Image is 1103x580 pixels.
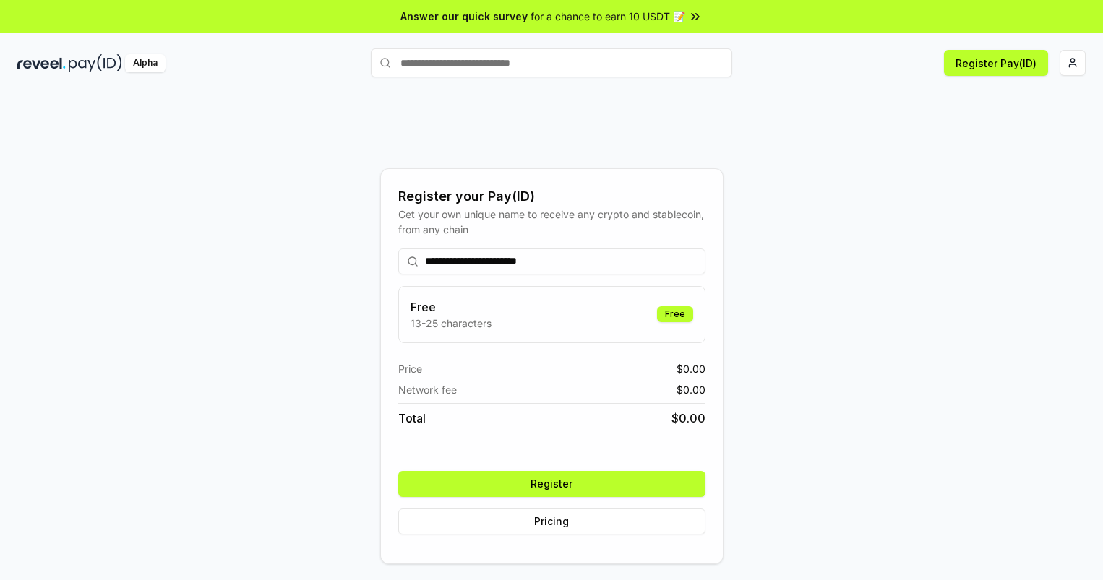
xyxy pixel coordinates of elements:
[398,508,705,534] button: Pricing
[400,9,528,24] span: Answer our quick survey
[398,207,705,237] div: Get your own unique name to receive any crypto and stablecoin, from any chain
[398,186,705,207] div: Register your Pay(ID)
[944,50,1048,76] button: Register Pay(ID)
[125,54,166,72] div: Alpha
[398,410,426,427] span: Total
[671,410,705,427] span: $ 0.00
[677,382,705,397] span: $ 0.00
[411,316,492,331] p: 13-25 characters
[17,54,66,72] img: reveel_dark
[531,9,685,24] span: for a chance to earn 10 USDT 📝
[398,382,457,397] span: Network fee
[398,471,705,497] button: Register
[398,361,422,376] span: Price
[411,298,492,316] h3: Free
[657,306,693,322] div: Free
[677,361,705,376] span: $ 0.00
[69,54,122,72] img: pay_id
